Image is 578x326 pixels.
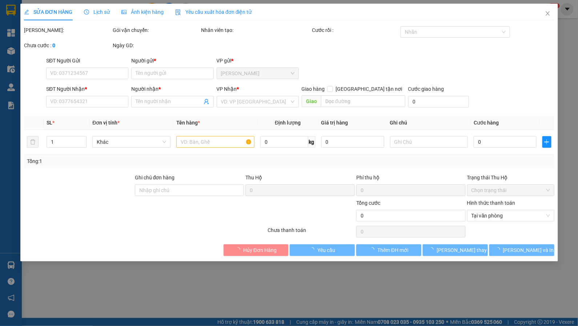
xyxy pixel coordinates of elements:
[121,9,164,15] span: Ảnh kiện hàng
[221,68,294,79] span: Nguyễn Văn Nguyễn
[542,136,551,148] button: plus
[52,42,55,48] b: 0
[176,120,200,126] span: Tên hàng
[369,247,377,252] span: loading
[216,57,298,65] div: VP gửi
[489,244,554,256] button: [PERSON_NAME] và In
[201,26,310,34] div: Nhân viên tạo:
[203,99,209,105] span: user-add
[84,9,89,15] span: clock-circle
[545,11,550,16] span: close
[356,244,421,256] button: Thêm ĐH mới
[176,136,254,148] input: VD: Bàn, Ghế
[24,9,72,15] span: SỬA ĐƠN HÀNG
[437,246,495,254] span: [PERSON_NAME] thay đổi
[235,247,243,252] span: loading
[390,136,468,148] input: Ghi Chú
[131,57,213,65] div: Người gửi
[317,246,335,254] span: Yêu cầu
[121,9,127,15] span: picture
[356,200,380,206] span: Tổng cước
[112,26,200,34] div: Gói vận chuyển:
[92,120,120,126] span: Đơn vị tính
[275,120,301,126] span: Định lượng
[312,26,399,34] div: Cước rồi :
[24,26,111,34] div: [PERSON_NAME]:
[408,96,469,107] input: Cước giao hàng
[84,9,110,15] span: Lịch sử
[290,244,355,256] button: Yêu cầu
[467,200,515,206] label: Hình thức thanh toán
[245,175,262,180] span: Thu Hộ
[321,120,348,126] span: Giá trị hàng
[175,9,181,15] img: icon
[112,41,200,49] div: Ngày GD:
[135,175,174,180] label: Ghi chú đơn hàng
[24,9,29,15] span: edit
[216,86,237,92] span: VP Nhận
[503,246,554,254] span: [PERSON_NAME] và In
[356,174,466,184] div: Phí thu hộ
[495,247,503,252] span: loading
[467,174,554,182] div: Trạng thái Thu Hộ
[131,85,213,93] div: Người nhận
[308,136,315,148] span: kg
[175,9,252,15] span: Yêu cầu xuất hóa đơn điện tử
[301,86,325,92] span: Giao hàng
[377,246,408,254] span: Thêm ĐH mới
[474,120,499,126] span: Cước hàng
[471,210,550,221] span: Tại văn phòng
[309,247,317,252] span: loading
[97,136,166,147] span: Khác
[46,85,128,93] div: SĐT Người Nhận
[471,185,550,196] span: Chọn trạng thái
[243,246,277,254] span: Hủy Đơn Hàng
[429,247,437,252] span: loading
[387,116,471,130] th: Ghi chú
[46,57,128,65] div: SĐT Người Gửi
[27,136,39,148] button: delete
[27,157,224,165] div: Tổng: 1
[408,86,444,92] label: Cước giao hàng
[333,85,405,93] span: [GEOGRAPHIC_DATA] tận nơi
[321,95,405,107] input: Dọc đường
[47,120,52,126] span: SL
[267,226,356,239] div: Chưa thanh toán
[543,139,551,145] span: plus
[301,95,321,107] span: Giao
[223,244,288,256] button: Hủy Đơn Hàng
[135,184,244,196] input: Ghi chú đơn hàng
[24,41,111,49] div: Chưa cước :
[423,244,488,256] button: [PERSON_NAME] thay đổi
[537,4,558,24] button: Close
